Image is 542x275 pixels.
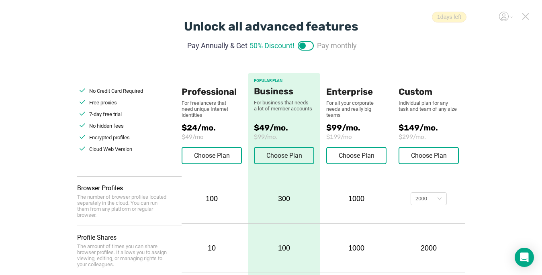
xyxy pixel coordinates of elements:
span: $49/mo. [254,123,314,132]
button: Choose Plan [326,147,387,164]
div: 2000 [399,244,459,253]
span: Pay monthly [317,40,357,51]
span: $299/mo. [399,133,465,141]
i: icon: down [437,196,442,202]
div: Enterprise [326,73,387,97]
button: Choose Plan [254,147,314,164]
span: 1 days left [432,12,466,22]
div: 1000 [326,195,387,203]
div: 300 [248,174,320,223]
span: $99/mo. [254,133,314,141]
button: Choose Plan [182,147,242,164]
div: For freelancers that need unique Internet identities [182,100,234,118]
div: 100 [248,224,320,273]
div: 2000 [415,193,427,205]
span: $24/mo. [182,123,248,132]
span: $149/mo. [399,123,465,132]
span: Free proxies [89,100,117,106]
button: Choose Plan [399,147,459,164]
div: For business that needs [254,100,314,106]
div: Profile Shares [77,234,182,241]
span: $99/mo. [326,123,399,132]
div: a lot of member accounts [254,106,314,112]
div: Business [254,86,314,97]
div: Unlock all advanced features [184,19,358,34]
div: 100 [182,195,242,203]
div: Professional [182,73,242,97]
div: Open Intercom Messenger [515,248,534,267]
div: For all your corporate needs and really big teams [326,100,387,118]
div: Browser Profiles [77,184,182,192]
span: 7-day free trial [89,111,122,117]
span: No Credit Card Required [89,88,143,94]
span: 50% Discount! [250,40,295,51]
div: 1000 [326,244,387,253]
span: No hidden fees [89,123,124,129]
div: The amount of times you can share browser profiles. It allows you to assign viewing, editing, or ... [77,243,170,267]
div: 10 [182,244,242,253]
span: Cloud Web Version [89,146,132,152]
div: POPULAR PLAN [254,78,314,83]
div: Custom [399,73,459,97]
div: Individual plan for any task and team of any size [399,100,459,112]
span: Pay Annually & Get [187,40,247,51]
span: $199/mo [326,133,399,141]
span: $49/mo [182,133,248,141]
div: The number of browser profiles located separately in the cloud. You can run them from any platfor... [77,194,170,218]
span: Encrypted profiles [89,134,130,141]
